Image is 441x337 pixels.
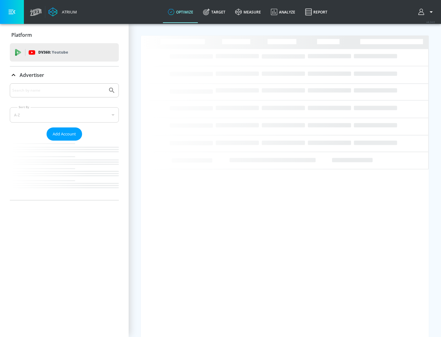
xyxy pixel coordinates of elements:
[38,49,68,56] p: DV360:
[52,49,68,55] p: Youtube
[11,32,32,38] p: Platform
[10,141,119,200] nav: list of Advertiser
[10,83,119,200] div: Advertiser
[53,131,76,138] span: Add Account
[10,107,119,123] div: A-Z
[300,1,332,23] a: Report
[163,1,198,23] a: optimize
[12,86,105,94] input: Search by name
[20,72,44,78] p: Advertiser
[230,1,266,23] a: measure
[59,9,77,15] div: Atrium
[10,43,119,62] div: DV360: Youtube
[198,1,230,23] a: Target
[266,1,300,23] a: Analyze
[17,105,31,109] label: Sort By
[426,20,435,24] span: v 4.24.0
[10,26,119,44] div: Platform
[47,127,82,141] button: Add Account
[48,7,77,17] a: Atrium
[10,66,119,84] div: Advertiser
